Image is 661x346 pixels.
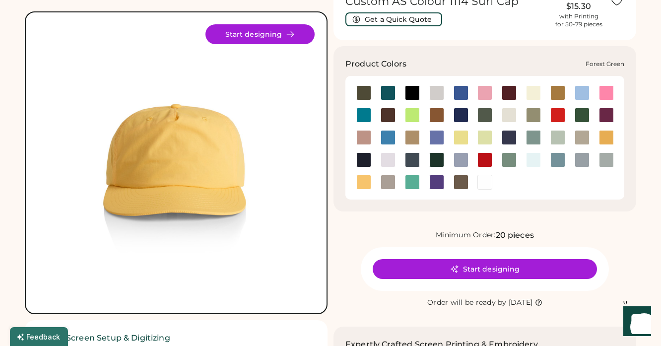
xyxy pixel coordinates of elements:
img: AS Colour 1114 Product Image [38,24,315,301]
button: Get a Quick Quote [345,12,442,26]
div: with Printing for 50-79 pieces [555,12,602,28]
iframe: Front Chat [614,301,657,344]
div: Forest Green [586,60,624,68]
h3: Product Colors [345,58,406,70]
div: [DATE] [509,298,533,308]
button: Start designing [205,24,315,44]
h2: ✓ Free Screen Setup & Digitizing [37,332,316,344]
div: $15.30 [554,0,603,12]
div: 20 pieces [496,229,534,241]
div: Order will be ready by [427,298,507,308]
button: Start designing [373,259,597,279]
div: Minimum Order: [436,230,496,240]
div: 1114 Style Image [38,24,315,301]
